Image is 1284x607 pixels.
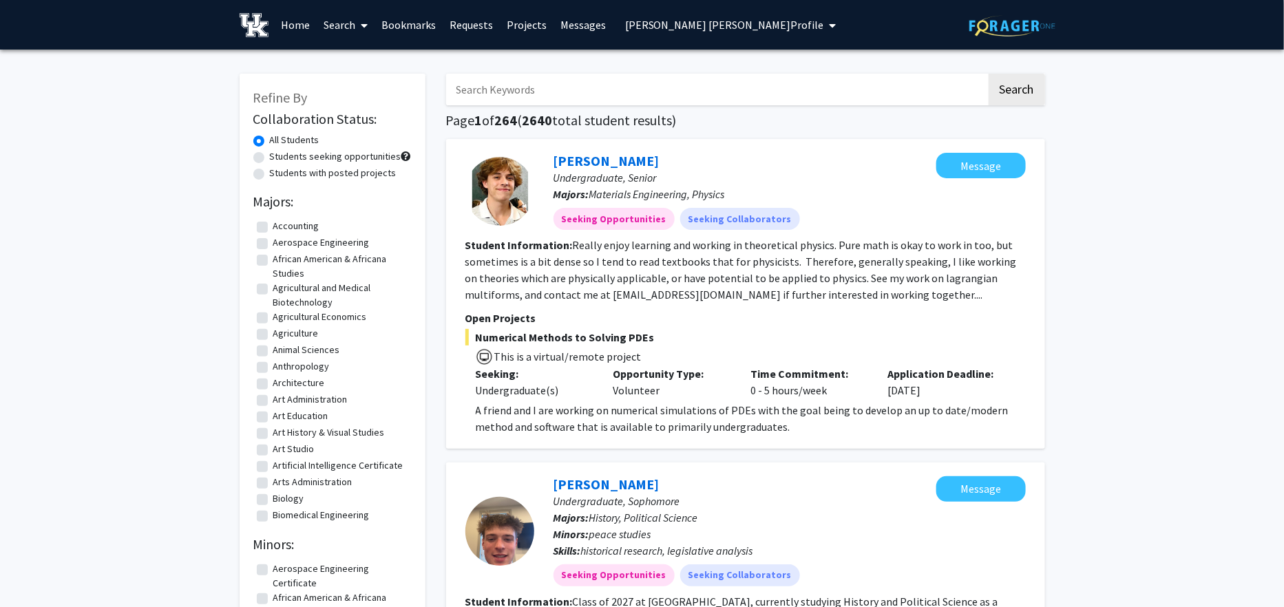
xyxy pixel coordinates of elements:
[476,382,593,398] div: Undergraduate(s)
[270,133,319,147] label: All Students
[253,89,308,106] span: Refine By
[273,235,370,250] label: Aerospace Engineering
[273,475,352,489] label: Arts Administration
[273,281,408,310] label: Agricultural and Medical Biotechnology
[554,476,660,493] a: [PERSON_NAME]
[273,376,325,390] label: Architecture
[10,545,59,597] iframe: Chat
[554,171,657,184] span: Undergraduate, Senior
[989,74,1045,105] button: Search
[554,511,589,524] b: Majors:
[273,508,370,522] label: Biomedical Engineering
[375,1,443,49] a: Bookmarks
[493,350,642,363] span: This is a virtual/remote project
[273,409,328,423] label: Art Education
[273,343,340,357] label: Animal Sciences
[476,365,593,382] p: Seeking:
[465,329,1026,345] span: Numerical Methods to Solving PDEs
[969,15,1055,36] img: ForagerOne Logo
[680,208,800,230] mat-chip: Seeking Collaborators
[270,149,401,164] label: Students seeking opportunities
[253,536,412,553] h2: Minors:
[936,153,1026,178] button: Message Gabriel Suarez
[554,1,613,49] a: Messages
[554,564,675,586] mat-chip: Seeking Opportunities
[465,311,536,325] span: Open Projects
[495,111,518,129] span: 264
[589,527,651,541] span: peace studies
[273,425,385,440] label: Art History & Visual Studies
[554,208,675,230] mat-chip: Seeking Opportunities
[273,252,408,281] label: African American & Africana Studies
[581,544,753,557] span: historical research, legislative analysis
[554,544,581,557] b: Skills:
[888,365,1005,382] p: Application Deadline:
[625,18,824,32] span: [PERSON_NAME] [PERSON_NAME] Profile
[273,442,315,456] label: Art Studio
[589,511,698,524] span: History, Political Science
[878,365,1015,398] div: [DATE]
[274,1,317,49] a: Home
[446,112,1045,129] h1: Page of ( total student results)
[446,74,987,105] input: Search Keywords
[273,310,367,324] label: Agricultural Economics
[270,166,397,180] label: Students with posted projects
[554,152,660,169] a: [PERSON_NAME]
[602,365,740,398] div: Volunteer
[936,476,1026,502] button: Message Reece Harris
[317,1,375,49] a: Search
[273,491,304,506] label: Biology
[273,219,319,233] label: Accounting
[273,326,319,341] label: Agriculture
[523,111,553,129] span: 2640
[465,238,573,252] b: Student Information:
[680,564,800,586] mat-chip: Seeking Collaborators
[475,111,483,129] span: 1
[554,527,589,541] b: Minors:
[500,1,554,49] a: Projects
[253,111,412,127] h2: Collaboration Status:
[740,365,878,398] div: 0 - 5 hours/week
[554,187,589,201] b: Majors:
[613,365,730,382] p: Opportunity Type:
[273,458,403,473] label: Artificial Intelligence Certificate
[273,524,373,539] label: Biosystems Engineering
[273,562,408,590] label: Aerospace Engineering Certificate
[589,187,725,201] span: Materials Engineering, Physics
[240,13,269,37] img: University of Kentucky Logo
[253,193,412,210] h2: Majors:
[273,359,330,374] label: Anthropology
[443,1,500,49] a: Requests
[273,392,348,407] label: Art Administration
[750,365,867,382] p: Time Commitment:
[476,402,1026,435] p: A friend and I are working on numerical simulations of PDEs with the goal being to develop an up ...
[554,494,680,508] span: Undergraduate, Sophomore
[465,238,1017,301] fg-read-more: Really enjoy learning and working in theoretical physics. Pure math is okay to work in too, but s...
